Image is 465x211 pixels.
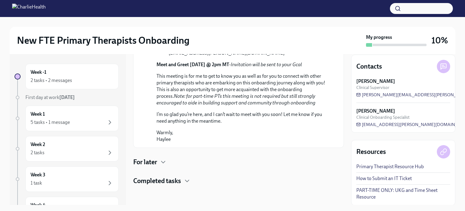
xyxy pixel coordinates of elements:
span: Clinical Onboarding Specialist [356,114,410,120]
p: - [157,61,329,68]
a: Primary Therapist Resource Hub [356,163,424,170]
p: This meeting is for me to get to know you as well as for you to connect with other primary therap... [157,73,329,106]
span: Clinical Supervisor [356,85,389,90]
strong: My progress [366,34,392,41]
a: PART-TIME ONLY: UKG and Time Sheet Resource [356,187,450,200]
a: Week 15 tasks • 1 message [15,106,119,131]
p: I’m so glad you’re here, and I can’t wait to meet with you soon! Let me know if you need anything... [157,111,329,124]
div: 2 tasks [31,149,45,156]
a: Week 31 task [15,166,119,192]
strong: [PERSON_NAME] [356,78,395,85]
h6: Week 4 [31,202,45,209]
a: Week -12 tasks • 2 messages [15,64,119,89]
span: First day at work [25,94,75,100]
a: How to Submit an IT Ticket [356,175,412,182]
strong: [DATE] [59,94,75,100]
h4: Contacts [356,62,382,71]
h6: Week 3 [31,172,45,178]
h6: Week -1 [31,69,46,76]
div: Completed tasks [133,176,344,185]
div: 1 task [31,180,42,186]
h4: For later [133,158,157,167]
h6: Week 1 [31,111,45,117]
img: CharlieHealth [12,4,46,13]
strong: Meet and Greet [DATE] @ 2pm MT [157,62,229,67]
h2: New FTE Primary Therapists Onboarding [17,34,190,46]
h4: Completed tasks [133,176,181,185]
strong: [PERSON_NAME] [356,108,395,114]
h3: 10% [431,35,448,46]
h6: Week 2 [31,141,45,148]
p: Warmly, Haylee [157,129,329,143]
div: For later [133,158,344,167]
a: First day at work[DATE] [15,94,119,101]
em: Invitation will be sent to your Gcal [231,62,302,67]
em: Note: for part-time PTs this meeting is not required but still strongly encouraged to aide in bui... [157,93,315,106]
a: Week 22 tasks [15,136,119,162]
h4: Resources [356,147,386,156]
div: 5 tasks • 1 message [31,119,70,126]
div: 2 tasks • 2 messages [31,77,72,84]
